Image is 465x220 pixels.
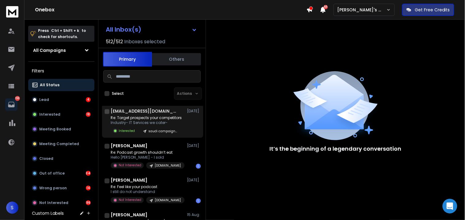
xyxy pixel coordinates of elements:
[33,47,66,53] h1: All Campaigns
[119,163,141,168] p: Not Interested
[111,120,182,125] p: Industry- IT Services we cater-
[39,171,65,176] p: Out of office
[5,98,17,111] a: 166
[40,83,59,87] p: All Status
[196,199,201,203] div: 1
[106,38,123,45] span: 512 / 512
[28,197,94,209] button: Not Interested96
[187,178,201,183] p: [DATE]
[6,6,18,17] img: logo
[111,155,184,160] p: Hello [PERSON_NAME] - I sold
[152,52,201,66] button: Others
[39,112,60,117] p: Interested
[35,6,307,14] h1: Onebox
[111,115,182,120] p: Re: Target prospects your competitors
[270,145,402,153] p: It’s the beginning of a legendary conversation
[28,108,94,121] button: Interested18
[15,96,20,101] p: 166
[106,26,141,33] h1: All Inbox(s)
[32,210,64,216] h3: Custom Labels
[39,186,67,191] p: Wrong person
[111,185,184,190] p: Re: Feel like your podcast
[337,7,387,13] p: [PERSON_NAME]'s Workspace
[39,141,79,146] p: Meeting Completed
[28,67,94,75] h3: Filters
[187,213,201,218] p: 15 Aug
[196,164,201,169] div: 1
[28,182,94,194] button: Wrong person14
[112,91,124,96] label: Select
[28,123,94,135] button: Meeting Booked
[101,23,202,36] button: All Inbox(s)
[119,129,135,133] p: Interested
[187,143,201,148] p: [DATE]
[6,202,18,214] button: S
[39,200,68,205] p: Not Interested
[28,79,94,91] button: All Status
[111,212,147,218] h1: [PERSON_NAME]
[111,108,178,114] h1: [EMAIL_ADDRESS][DOMAIN_NAME]
[148,129,178,133] p: saudi campaign HealDNS
[28,167,94,179] button: Out of office34
[28,44,94,56] button: All Campaigns
[38,28,86,40] p: Press to check for shortcuts.
[119,198,141,203] p: Not Interested
[39,156,53,161] p: Closed
[111,143,147,149] h1: [PERSON_NAME]
[155,198,181,203] p: [DOMAIN_NAME]
[39,127,71,132] p: Meeting Booked
[50,27,80,34] span: Ctrl + Shift + k
[86,97,91,102] div: 4
[28,94,94,106] button: Lead4
[324,5,328,9] span: 50
[111,190,184,195] p: I still do not understand
[28,138,94,150] button: Meeting Completed
[443,199,457,214] div: Open Intercom Messenger
[86,186,91,191] div: 14
[415,7,450,13] p: Get Free Credits
[86,171,91,176] div: 34
[39,97,49,102] p: Lead
[124,38,165,45] h3: Inboxes selected
[155,164,181,168] p: [DOMAIN_NAME]
[111,177,147,183] h1: [PERSON_NAME]
[111,150,184,155] p: Re: Podcast growth shouldn’t eat
[402,4,454,16] button: Get Free Credits
[86,112,91,117] div: 18
[86,200,91,205] div: 96
[187,109,201,114] p: [DATE]
[28,152,94,165] button: Closed
[103,52,152,67] button: Primary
